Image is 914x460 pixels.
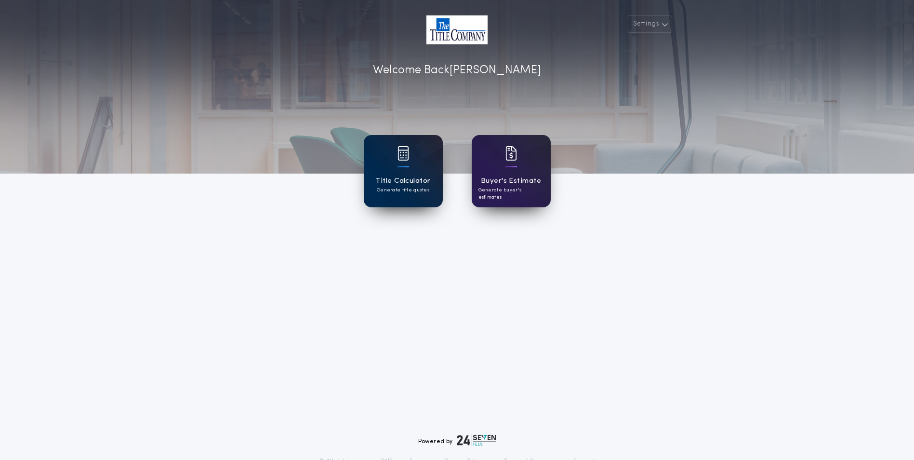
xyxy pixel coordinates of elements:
[472,135,551,207] a: card iconBuyer's EstimateGenerate buyer's estimates
[478,187,544,201] p: Generate buyer's estimates
[397,146,409,161] img: card icon
[457,434,496,446] img: logo
[375,176,430,187] h1: Title Calculator
[418,434,496,446] div: Powered by
[627,15,672,33] button: Settings
[426,15,488,44] img: account-logo
[377,187,429,194] p: Generate title quotes
[373,62,541,79] p: Welcome Back [PERSON_NAME]
[364,135,443,207] a: card iconTitle CalculatorGenerate title quotes
[505,146,517,161] img: card icon
[481,176,541,187] h1: Buyer's Estimate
